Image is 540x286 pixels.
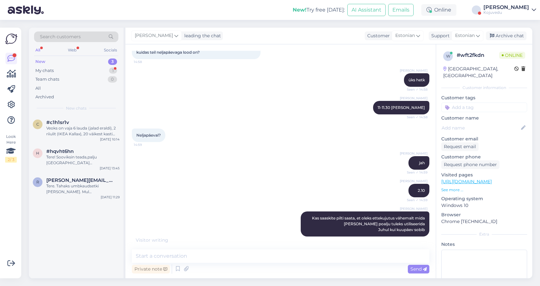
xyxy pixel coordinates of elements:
[46,148,74,154] span: #hqvht6hn
[35,76,59,83] div: Team chats
[36,122,39,127] span: c
[136,133,161,138] span: Neljapäeval?
[443,66,514,79] div: [GEOGRAPHIC_DATA], [GEOGRAPHIC_DATA]
[365,32,390,39] div: Customer
[403,198,427,202] span: Seen ✓ 14:59
[109,67,117,74] div: 1
[441,94,527,101] p: Customer tags
[499,52,525,59] span: Online
[101,195,120,200] div: [DATE] 11:29
[400,96,427,101] span: [PERSON_NAME]
[403,87,427,92] span: Seen ✓ 14:58
[5,134,17,163] div: Look Here
[135,32,173,39] span: [PERSON_NAME]
[441,85,527,91] div: Customer information
[134,142,158,147] span: 14:59
[34,46,41,54] div: All
[441,195,527,202] p: Operating system
[134,59,158,64] span: 14:58
[395,32,415,39] span: Estonian
[46,183,120,195] div: Tere. Tahaks umbkaudsetki [PERSON_NAME]. Mul [PERSON_NAME] Paidest 4.korruselt [PERSON_NAME] [PER...
[441,160,499,169] div: Request phone number
[5,33,17,45] img: Askly Logo
[441,136,527,142] p: Customer email
[36,151,39,156] span: h
[46,120,69,125] span: #c1h1sr1v
[168,237,169,243] span: .
[400,206,427,211] span: [PERSON_NAME]
[418,188,425,193] span: 2.10
[103,46,118,54] div: Socials
[388,4,414,16] button: Emails
[46,125,120,137] div: Veoks on vaja 6 lauda (jalad eraldi), 2 riiulit (IKEA Kallax), 20 väikest kasti mõõtmetega 40 × 4...
[486,31,526,40] div: Archive chat
[446,54,450,58] span: w
[293,6,345,14] div: Try free [DATE]:
[429,32,450,39] div: Support
[403,170,427,175] span: Seen ✓ 14:59
[132,237,429,244] div: Visitor writing
[100,166,120,171] div: [DATE] 13:45
[400,68,427,73] span: [PERSON_NAME]
[442,124,520,131] input: Add name
[419,160,425,165] span: jah
[483,5,536,15] a: [PERSON_NAME]Kojuvedu
[455,32,475,39] span: Estonian
[35,85,41,92] div: All
[182,32,221,39] div: leading the chat
[46,154,120,166] div: Tere! Sooviksin teada,palju [GEOGRAPHIC_DATA] [GEOGRAPHIC_DATA] kolimisteenus võib maksma minna??...
[408,77,425,82] span: üks hetk
[441,172,527,178] p: Visited pages
[293,7,307,13] b: New!
[483,5,529,10] div: [PERSON_NAME]
[40,33,81,40] span: Search customers
[410,266,427,272] span: Send
[36,180,39,184] span: r
[441,241,527,248] p: Notes
[483,10,529,15] div: Kojuvedu
[441,231,527,237] div: Extra
[66,105,87,111] span: New chats
[441,202,527,209] p: Windows 10
[441,103,527,112] input: Add a tag
[441,115,527,121] p: Customer name
[378,105,425,110] span: 11-11.30 [PERSON_NAME]
[35,58,45,65] div: New
[35,94,54,100] div: Archived
[100,137,120,142] div: [DATE] 10:14
[441,211,527,218] p: Browser
[441,218,527,225] p: Chrome [TECHNICAL_ID]
[5,157,17,163] div: 2 / 3
[35,67,54,74] div: My chats
[347,4,386,16] button: AI Assistant
[403,115,427,120] span: Seen ✓ 14:58
[67,46,78,54] div: Web
[421,4,456,16] div: Online
[108,76,117,83] div: 0
[108,58,117,65] div: 3
[400,179,427,183] span: [PERSON_NAME]
[441,179,492,184] a: [URL][DOMAIN_NAME]
[312,216,426,232] span: Kas saaskite pilti saata, et oleks ettekujutus vähemalt mida [PERSON_NAME] poalju tuleks utilisee...
[441,154,527,160] p: Customer phone
[441,142,479,151] div: Request email
[441,187,527,193] p: See more ...
[457,51,499,59] div: # wft2fkdn
[400,151,427,156] span: [PERSON_NAME]
[132,265,170,273] div: Private note
[46,177,113,183] span: raina.luhakooder@gmail.com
